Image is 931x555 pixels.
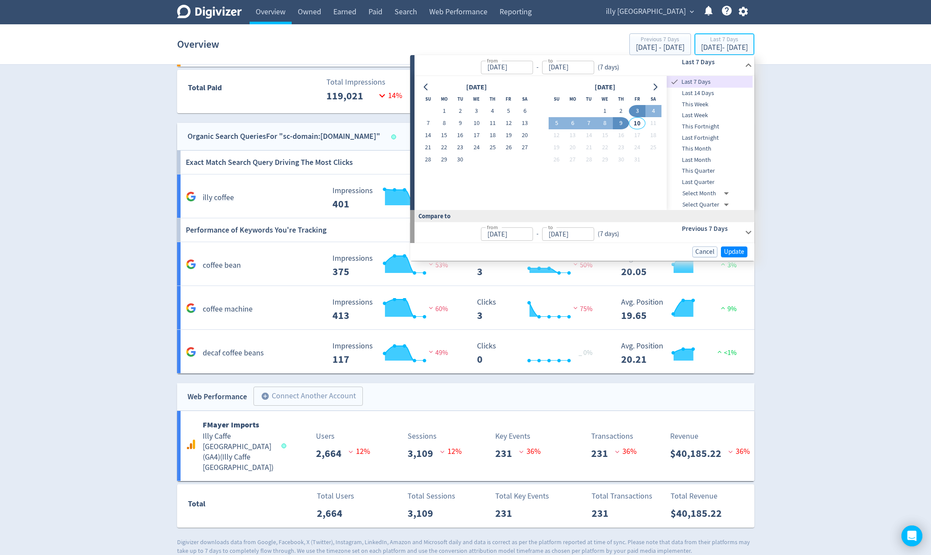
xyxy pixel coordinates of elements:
button: 3 [629,105,645,117]
p: Transactions [591,430,633,442]
p: Total Transactions [592,490,652,502]
button: 5 [500,105,516,117]
button: 7 [581,117,597,129]
button: Last 7 Days[DATE]- [DATE] [694,33,754,55]
span: This Month [667,144,753,154]
th: Sunday [549,93,565,105]
button: 21 [420,141,436,154]
button: 19 [549,141,565,154]
button: 4 [484,105,500,117]
p: Users [316,430,335,442]
div: ( 7 days ) [594,62,623,72]
span: Cancel [695,249,714,255]
label: from [487,223,498,231]
h6: Performance of Keywords You're Tracking [186,218,326,242]
th: Thursday [484,93,500,105]
img: positive-performance.svg [719,305,727,311]
button: 26 [549,154,565,166]
button: 3 [468,105,484,117]
button: Previous 7 Days[DATE] - [DATE] [629,33,691,55]
p: Sessions [408,430,437,442]
button: 5 [549,117,565,129]
div: Last 14 Days [667,88,753,99]
p: Total Impressions [326,76,405,88]
button: 23 [613,141,629,154]
h5: illy coffee [203,193,234,203]
button: 27 [565,154,581,166]
button: Go to next month [649,81,661,93]
span: 60% [427,305,448,313]
svg: Clicks 3 [473,298,603,321]
div: from-to(7 days)Last 7 Days [415,55,754,76]
a: coffee machine Impressions 413 Impressions 413 60% Clicks 3 Clicks 3 75% Avg. Position 19.65 Avg.... [177,286,754,330]
button: 30 [452,154,468,166]
th: Saturday [517,93,533,105]
h1: Overview [177,30,219,58]
span: Last 14 Days [667,89,753,98]
label: to [548,223,553,231]
button: 12 [500,117,516,129]
p: Total Key Events [495,490,549,502]
button: 8 [597,117,613,129]
div: ( 7 days ) [594,229,619,239]
div: [DATE] - [DATE] [701,44,748,52]
div: Last Fortnight [667,132,753,144]
button: Cancel [692,246,717,257]
button: illy [GEOGRAPHIC_DATA] [603,5,696,19]
span: 9% [719,305,737,313]
button: 11 [484,117,500,129]
button: 27 [517,141,533,154]
p: Key Events [495,430,530,442]
div: - [533,62,542,72]
h6: Last 7 Days [682,57,741,67]
th: Tuesday [581,93,597,105]
p: 231 [495,506,519,521]
button: 25 [645,141,661,154]
p: 36 % [728,446,750,457]
button: Go to previous month [420,81,433,93]
div: Last Month [667,154,753,166]
div: Web Performance [188,391,247,403]
svg: Impressions 117 [328,342,458,365]
button: 11 [645,117,661,129]
span: 53% [427,261,448,269]
div: This Quarter [667,165,753,177]
button: 31 [629,154,645,166]
label: from [487,57,498,64]
button: 2 [452,105,468,117]
img: negative-performance.svg [571,261,580,267]
a: coffee bean Impressions 375 Impressions 375 53% Clicks 3 Clicks 3 50% Avg. Position 20.05 Avg. Po... [177,242,754,286]
p: 12 % [440,446,462,457]
span: Last 7 Days [680,77,753,87]
p: Total Users [317,490,354,502]
span: 50% [571,261,592,269]
button: 24 [468,141,484,154]
p: 119,021 [326,88,376,104]
p: 3,109 [408,446,440,461]
th: Sunday [420,93,436,105]
button: 28 [581,154,597,166]
div: Organic Search Queries For "sc-domain:[DOMAIN_NAME]" [188,130,380,143]
span: Last Quarter [667,177,753,187]
img: negative-performance.svg [427,348,435,355]
div: Last 7 Days [667,76,753,88]
button: Update [721,246,747,257]
button: 1 [436,105,452,117]
div: Last Quarter [667,177,753,188]
div: from-to(7 days)Previous 7 Days [415,222,754,243]
span: add_circle [261,392,270,401]
span: Update [724,249,744,255]
svg: Clicks 0 [473,342,603,365]
div: [DATE] [464,82,490,93]
button: 30 [613,154,629,166]
a: FMayer ImportsIlly Caffe [GEOGRAPHIC_DATA] (GA4)(Illy Caffe [GEOGRAPHIC_DATA])Users2,664 12%Sessi... [177,411,754,481]
th: Thursday [613,93,629,105]
th: Monday [436,93,452,105]
p: Revenue [670,430,698,442]
button: 14 [420,129,436,141]
th: Monday [565,93,581,105]
button: 6 [565,117,581,129]
button: 16 [613,129,629,141]
button: 28 [420,154,436,166]
button: 9 [613,117,629,129]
